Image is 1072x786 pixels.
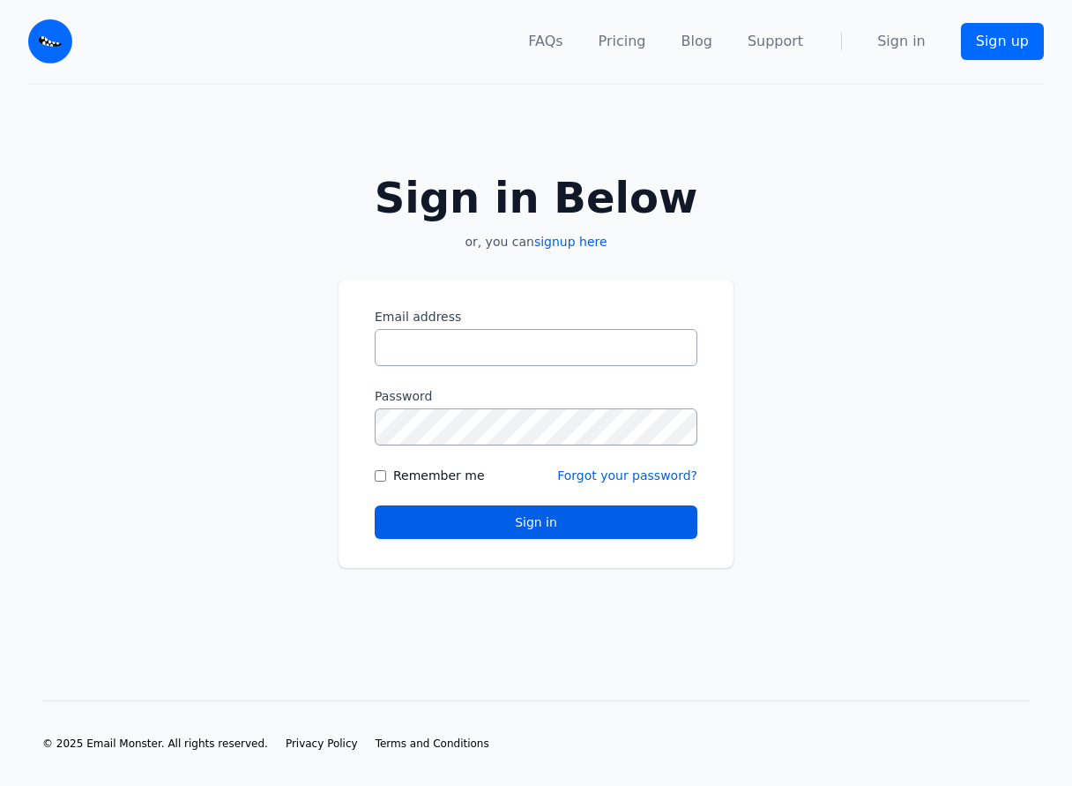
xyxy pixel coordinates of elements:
[286,737,358,750] span: Privacy Policy
[393,467,485,484] label: Remember me
[28,19,72,64] img: Email Monster
[286,737,358,751] a: Privacy Policy
[599,31,646,52] a: Pricing
[877,31,926,52] a: Sign in
[375,387,697,405] label: Password
[557,468,697,483] a: Forgot your password?
[961,23,1044,60] a: Sign up
[681,31,712,52] a: Blog
[339,233,733,251] p: or, you can
[376,737,489,751] a: Terms and Conditions
[375,308,697,326] label: Email address
[376,737,489,750] span: Terms and Conditions
[339,176,733,219] h2: Sign in Below
[534,235,607,249] a: signup here
[528,31,562,52] a: FAQs
[375,505,697,539] button: Sign in
[748,31,803,52] a: Support
[42,737,268,751] li: © 2025 Email Monster. All rights reserved.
